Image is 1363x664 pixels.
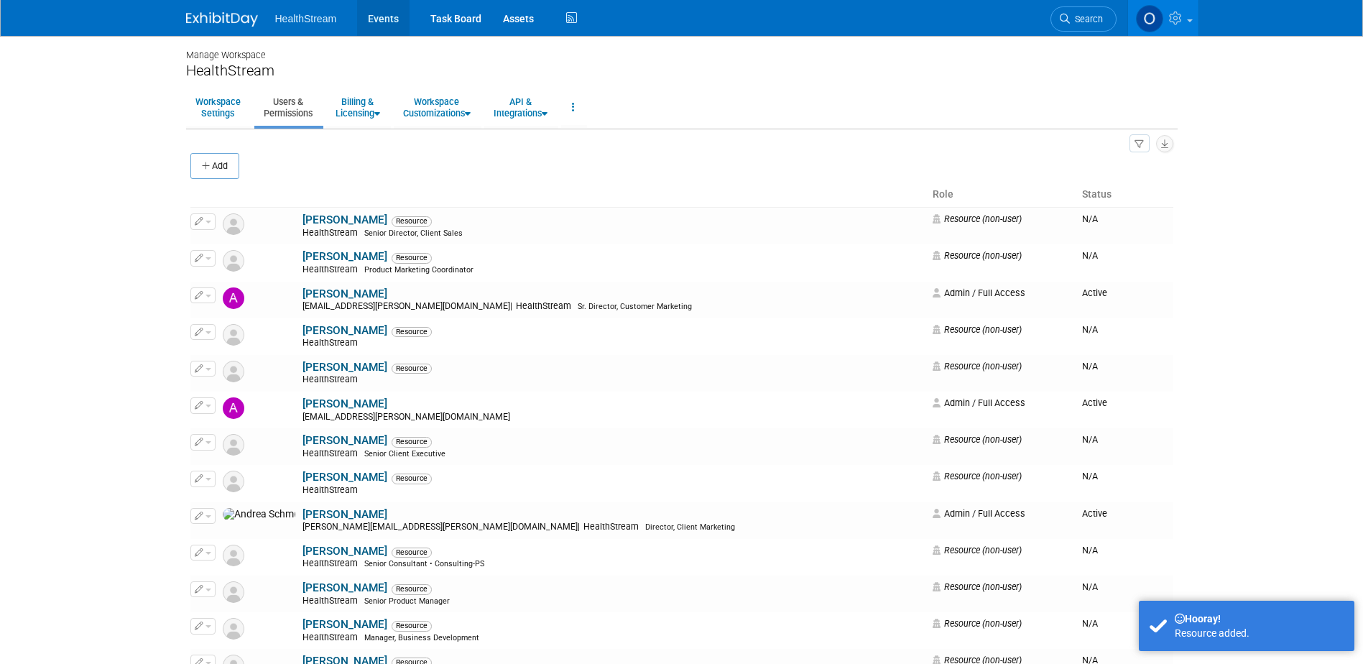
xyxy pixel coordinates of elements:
[223,618,244,640] img: Resource
[223,213,244,235] img: Resource
[302,324,387,337] a: [PERSON_NAME]
[933,250,1022,261] span: Resource (non-user)
[302,508,387,521] a: [PERSON_NAME]
[933,508,1025,519] span: Admin / Full Access
[933,213,1022,224] span: Resource (non-user)
[484,90,557,125] a: API &Integrations
[186,62,1178,80] div: HealthStream
[933,545,1022,555] span: Resource (non-user)
[933,324,1022,335] span: Resource (non-user)
[1136,5,1163,32] img: Olivia Christopher
[223,361,244,382] img: Resource
[578,522,580,532] span: |
[302,434,387,447] a: [PERSON_NAME]
[1082,471,1098,481] span: N/A
[302,397,387,410] a: [PERSON_NAME]
[302,228,362,238] span: HealthStream
[1082,324,1098,335] span: N/A
[302,522,924,533] div: [PERSON_NAME][EMAIL_ADDRESS][PERSON_NAME][DOMAIN_NAME]
[394,90,480,125] a: WorkspaceCustomizations
[302,213,387,226] a: [PERSON_NAME]
[578,302,692,311] span: Sr. Director, Customer Marketing
[933,287,1025,298] span: Admin / Full Access
[1082,545,1098,555] span: N/A
[190,153,239,179] button: Add
[302,581,387,594] a: [PERSON_NAME]
[302,264,362,275] span: HealthStream
[223,434,244,456] img: Resource
[933,397,1025,408] span: Admin / Full Access
[392,474,432,484] span: Resource
[1082,581,1098,592] span: N/A
[933,618,1022,629] span: Resource (non-user)
[302,250,387,263] a: [PERSON_NAME]
[275,13,337,24] span: HealthStream
[1082,250,1098,261] span: N/A
[364,633,479,642] span: Manager, Business Development
[510,301,512,311] span: |
[933,471,1022,481] span: Resource (non-user)
[1050,6,1117,32] a: Search
[392,548,432,558] span: Resource
[223,324,244,346] img: Resource
[302,448,362,458] span: HealthStream
[302,471,387,484] a: [PERSON_NAME]
[1082,508,1107,519] span: Active
[580,522,643,532] span: HealthStream
[364,449,445,458] span: Senior Client Executive
[392,216,432,226] span: Resource
[302,558,362,568] span: HealthStream
[302,361,387,374] a: [PERSON_NAME]
[223,287,244,309] img: Alyssa Jones
[512,301,576,311] span: HealthStream
[1076,183,1173,207] th: Status
[186,36,1178,62] div: Manage Workspace
[392,364,432,374] span: Resource
[392,584,432,594] span: Resource
[392,327,432,337] span: Resource
[302,338,362,348] span: HealthStream
[302,301,924,313] div: [EMAIL_ADDRESS][PERSON_NAME][DOMAIN_NAME]
[302,545,387,558] a: [PERSON_NAME]
[223,397,244,419] img: Amelie Smith
[254,90,322,125] a: Users &Permissions
[1070,14,1103,24] span: Search
[186,12,258,27] img: ExhibitDay
[302,287,387,300] a: [PERSON_NAME]
[223,471,244,492] img: Resource
[933,581,1022,592] span: Resource (non-user)
[1082,434,1098,445] span: N/A
[1082,361,1098,372] span: N/A
[927,183,1076,207] th: Role
[933,434,1022,445] span: Resource (non-user)
[302,412,924,423] div: [EMAIL_ADDRESS][PERSON_NAME][DOMAIN_NAME]
[302,618,387,631] a: [PERSON_NAME]
[364,229,463,238] span: Senior Director, Client Sales
[223,508,295,521] img: Andrea Schmitz
[933,361,1022,372] span: Resource (non-user)
[364,596,450,606] span: Senior Product Manager
[186,90,250,125] a: WorkspaceSettings
[1082,618,1098,629] span: N/A
[223,581,244,603] img: Resource
[1082,397,1107,408] span: Active
[302,485,362,495] span: HealthStream
[392,437,432,447] span: Resource
[302,632,362,642] span: HealthStream
[1082,213,1098,224] span: N/A
[364,265,473,275] span: Product Marketing Coordinator
[364,559,484,568] span: Senior Consultant • Consulting-PS
[1082,287,1107,298] span: Active
[645,522,735,532] span: Director, Client Marketing
[326,90,389,125] a: Billing &Licensing
[1175,626,1344,640] div: Resource added.
[1175,612,1344,626] div: Hooray!
[392,621,432,631] span: Resource
[302,374,362,384] span: HealthStream
[223,545,244,566] img: Resource
[392,253,432,263] span: Resource
[302,596,362,606] span: HealthStream
[223,250,244,272] img: Resource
